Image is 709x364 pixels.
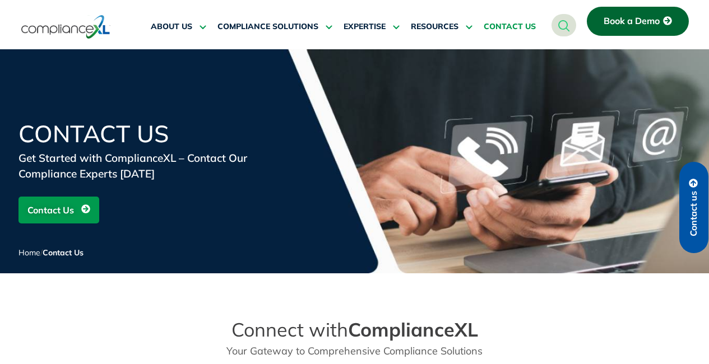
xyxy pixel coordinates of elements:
[484,13,536,40] a: CONTACT US
[151,22,192,32] span: ABOUT US
[190,343,520,358] p: Your Gateway to Comprehensive Compliance Solutions
[689,191,699,236] span: Contact us
[18,150,288,181] div: Get Started with ComplianceXL – Contact Our Compliance Experts [DATE]
[604,16,660,26] span: Book a Demo
[411,13,472,40] a: RESOURCES
[43,248,84,258] span: Contact Us
[344,22,386,32] span: EXPERTISE
[587,7,689,36] a: Book a Demo
[411,22,458,32] span: RESOURCES
[552,14,576,36] a: navsearch-button
[348,318,478,342] strong: ComplianceXL
[344,13,400,40] a: EXPERTISE
[151,13,206,40] a: ABOUT US
[484,22,536,32] span: CONTACT US
[27,199,74,221] span: Contact Us
[18,122,288,146] h1: Contact Us
[217,13,332,40] a: COMPLIANCE SOLUTIONS
[18,248,40,258] a: Home
[217,22,318,32] span: COMPLIANCE SOLUTIONS
[190,318,520,342] h2: Connect with
[18,197,99,223] a: Contact Us
[21,14,110,40] img: logo-one.svg
[679,162,708,253] a: Contact us
[18,248,84,258] span: /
